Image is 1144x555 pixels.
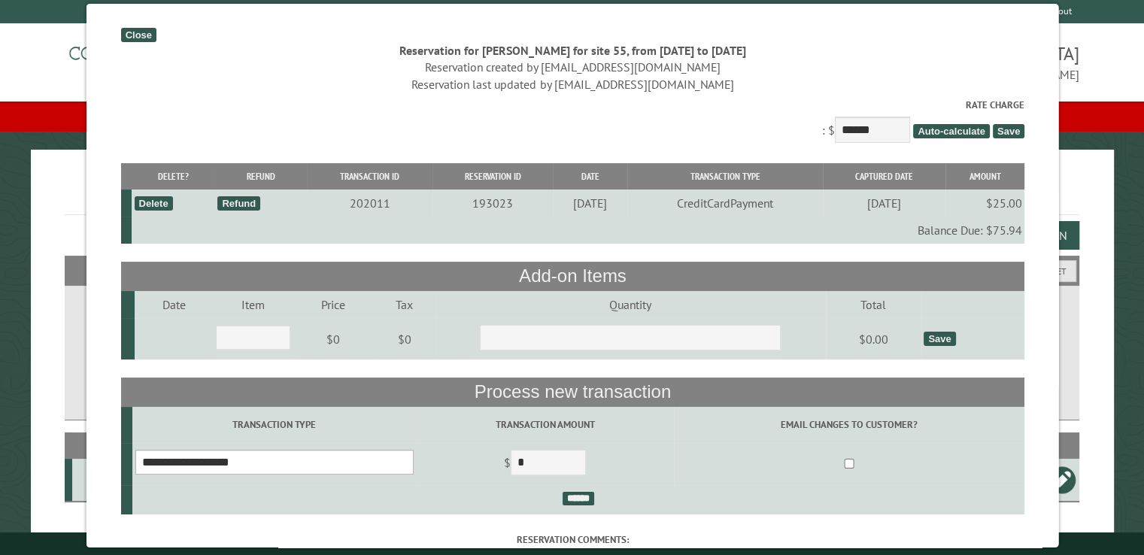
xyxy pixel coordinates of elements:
th: Add-on Items [120,262,1024,290]
div: Reservation for [PERSON_NAME] for site 55, from [DATE] to [DATE] [120,42,1024,59]
div: Refund [217,196,260,211]
th: Delete? [131,163,214,190]
span: Save [992,124,1024,138]
h1: Reservations [65,174,1079,215]
th: Process new transaction [120,378,1024,406]
td: 202011 [306,190,432,217]
div: 55 [78,472,131,487]
h2: Filters [65,256,1079,284]
td: Total [825,291,921,318]
td: $25.00 [945,190,1024,217]
label: Reservation comments: [120,532,1024,547]
label: Transaction Amount [418,417,671,432]
td: Quantity [435,291,824,318]
td: $ [416,443,673,485]
td: CreditCardPayment [627,190,821,217]
th: Amount [945,163,1024,190]
th: Captured Date [822,163,945,190]
small: © Campground Commander LLC. All rights reserved. [487,538,657,548]
div: Reservation created by [EMAIL_ADDRESS][DOMAIN_NAME] [120,59,1024,75]
span: Auto-calculate [912,124,989,138]
th: Date [552,163,627,190]
td: $0 [373,318,435,360]
th: Transaction Type [627,163,821,190]
th: Refund [214,163,306,190]
td: Item [213,291,292,318]
label: Transaction Type [135,417,414,432]
td: Tax [373,291,435,318]
td: [DATE] [552,190,627,217]
td: [DATE] [822,190,945,217]
td: Date [134,291,213,318]
td: Price [292,291,373,318]
th: Reservation ID [432,163,553,190]
td: Balance Due: $75.94 [131,217,1024,244]
label: Rate Charge [120,98,1024,112]
div: : $ [120,98,1024,147]
div: Save [923,332,954,346]
td: 193023 [432,190,553,217]
th: Transaction ID [306,163,432,190]
td: $0 [292,318,373,360]
div: Reservation last updated by [EMAIL_ADDRESS][DOMAIN_NAME] [120,76,1024,92]
div: Delete [134,196,172,211]
div: Close [120,28,156,42]
th: Site [72,432,133,459]
td: $0.00 [825,318,921,360]
img: Campground Commander [65,29,253,88]
label: Email changes to customer? [675,417,1021,432]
